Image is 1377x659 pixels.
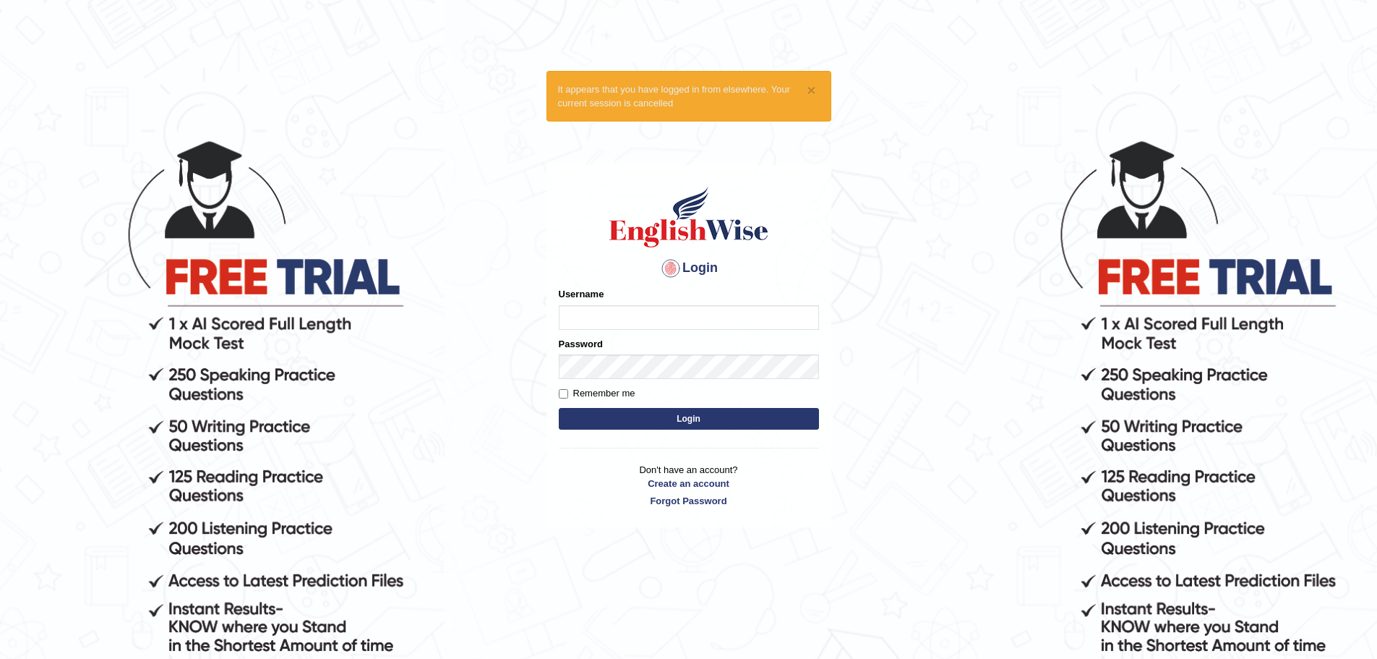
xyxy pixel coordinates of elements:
[559,337,603,351] label: Password
[559,463,819,508] p: Don't have an account?
[559,386,635,401] label: Remember me
[546,71,831,122] div: It appears that you have logged in from elsewhere. Your current session is cancelled
[559,408,819,430] button: Login
[559,494,819,508] a: Forgot Password
[559,257,819,280] h4: Login
[559,287,604,301] label: Username
[606,184,771,250] img: Logo of English Wise sign in for intelligent practice with AI
[807,82,815,98] button: ×
[559,477,819,490] a: Create an account
[559,389,568,399] input: Remember me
